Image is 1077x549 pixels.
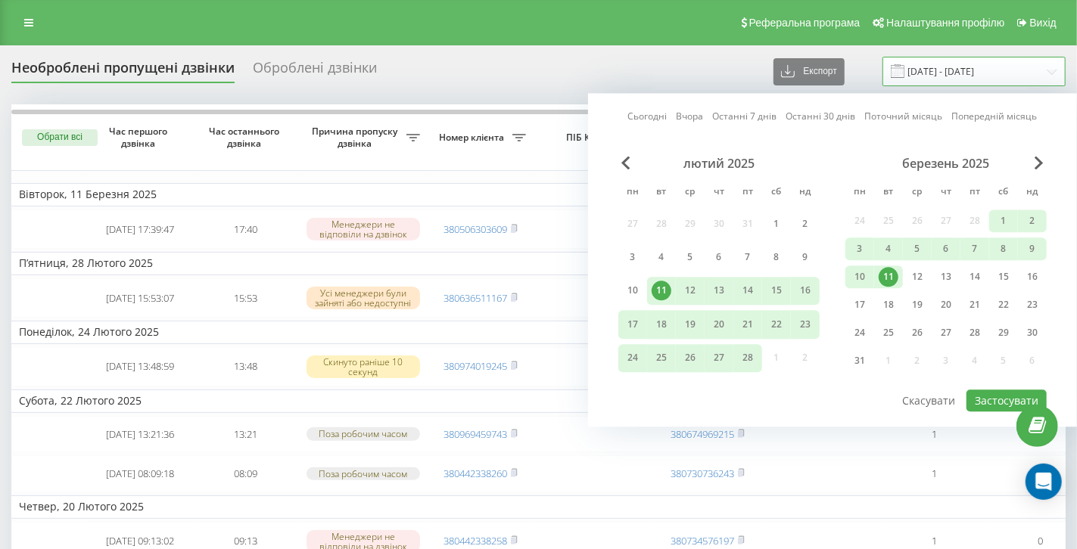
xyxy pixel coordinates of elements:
button: Застосувати [966,389,1047,411]
div: Усі менеджери були зайняті або недоступні [307,287,420,309]
div: 19 [680,315,700,334]
div: нд 16 лют 2025 р. [791,277,820,305]
div: 10 [850,267,870,287]
div: 22 [767,315,786,334]
div: нд 9 бер 2025 р. [1018,237,1047,260]
span: Причина пропуску дзвінка [307,126,406,149]
div: Менеджери не відповіли на дзвінок [307,218,420,240]
div: нд 2 бер 2025 р. [1018,209,1047,232]
div: пн 3 лют 2025 р. [618,243,647,271]
div: сб 8 бер 2025 р. [989,237,1018,260]
div: вт 25 лют 2025 р. [647,344,676,372]
div: сб 29 бер 2025 р. [989,321,1018,344]
abbr: четвер [935,181,957,204]
div: 5 [680,248,700,268]
div: пт 7 лют 2025 р. [733,243,762,271]
span: ПІБ Клієнта [546,132,642,144]
div: сб 1 бер 2025 р. [989,209,1018,232]
button: Скасувати [895,389,964,411]
div: 31 [850,351,870,371]
button: Обрати всі [22,129,98,146]
div: нд 16 бер 2025 р. [1018,265,1047,288]
td: [DATE] 17:39:47 [87,209,193,250]
div: Поза робочим часом [307,427,420,440]
div: вт 11 бер 2025 р. [874,265,903,288]
div: пт 21 лют 2025 р. [733,311,762,339]
div: 11 [652,281,671,301]
a: 380442338258 [444,534,507,547]
div: чт 27 бер 2025 р. [932,321,960,344]
div: нд 9 лют 2025 р. [791,243,820,271]
div: 27 [709,349,729,368]
div: Open Intercom Messenger [1026,464,1062,500]
div: 16 [1023,267,1042,287]
div: 9 [1023,239,1042,259]
span: Час першого дзвінка [99,126,181,149]
abbr: п’ятниця [736,181,759,204]
div: 28 [738,349,758,368]
a: 380974019245 [444,359,507,373]
div: лютий 2025 [618,156,820,171]
div: 19 [907,295,927,315]
div: 25 [879,323,898,343]
span: Номер клієнта [435,132,512,144]
div: ср 26 лют 2025 р. [676,344,705,372]
div: пт 28 лют 2025 р. [733,344,762,372]
div: 10 [623,281,643,301]
div: Скинуто раніше 10 секунд [307,355,420,378]
div: 7 [738,248,758,268]
div: пт 21 бер 2025 р. [960,293,989,316]
div: пт 14 бер 2025 р. [960,265,989,288]
div: пн 10 лют 2025 р. [618,277,647,305]
div: березень 2025 [845,156,1047,171]
a: Вчора [677,110,704,124]
td: 15:53 [193,278,299,318]
div: 23 [1023,295,1042,315]
div: 22 [994,295,1013,315]
a: 380734576197 [671,534,734,547]
abbr: понеділок [621,181,644,204]
div: вт 18 лют 2025 р. [647,311,676,339]
div: 25 [652,349,671,368]
div: 27 [936,323,956,343]
td: [DATE] 13:48:59 [87,347,193,387]
td: 13:48 [193,347,299,387]
td: 08:09 [193,455,299,492]
a: 380674969215 [671,427,734,441]
div: 1 [994,211,1013,231]
div: 26 [680,349,700,368]
span: Previous Month [621,156,630,169]
div: ср 5 бер 2025 р. [903,237,932,260]
div: сб 15 бер 2025 р. [989,265,1018,288]
abbr: вівторок [650,181,673,204]
div: сб 15 лют 2025 р. [762,277,791,305]
div: сб 8 лют 2025 р. [762,243,791,271]
div: сб 22 лют 2025 р. [762,311,791,339]
a: 380636511167 [444,291,507,305]
div: 28 [965,323,985,343]
a: Поточний місяць [865,110,943,124]
div: чт 6 бер 2025 р. [932,237,960,260]
div: 15 [767,281,786,301]
div: нд 23 лют 2025 р. [791,311,820,339]
abbr: середа [906,181,929,204]
div: ср 5 лют 2025 р. [676,243,705,271]
a: 380506303609 [444,222,507,236]
div: пт 28 бер 2025 р. [960,321,989,344]
div: 5 [907,239,927,259]
div: 24 [623,349,643,368]
a: Попередній місяць [952,110,1038,124]
div: 13 [936,267,956,287]
div: пн 10 бер 2025 р. [845,265,874,288]
div: чт 20 лют 2025 р. [705,311,733,339]
div: 21 [738,315,758,334]
div: ср 12 бер 2025 р. [903,265,932,288]
div: ср 19 лют 2025 р. [676,311,705,339]
a: Сьогодні [628,110,668,124]
div: 21 [965,295,985,315]
div: пн 31 бер 2025 р. [845,349,874,372]
div: 18 [652,315,671,334]
div: чт 27 лют 2025 р. [705,344,733,372]
abbr: субота [765,181,788,204]
span: Час останнього дзвінка [205,126,287,149]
